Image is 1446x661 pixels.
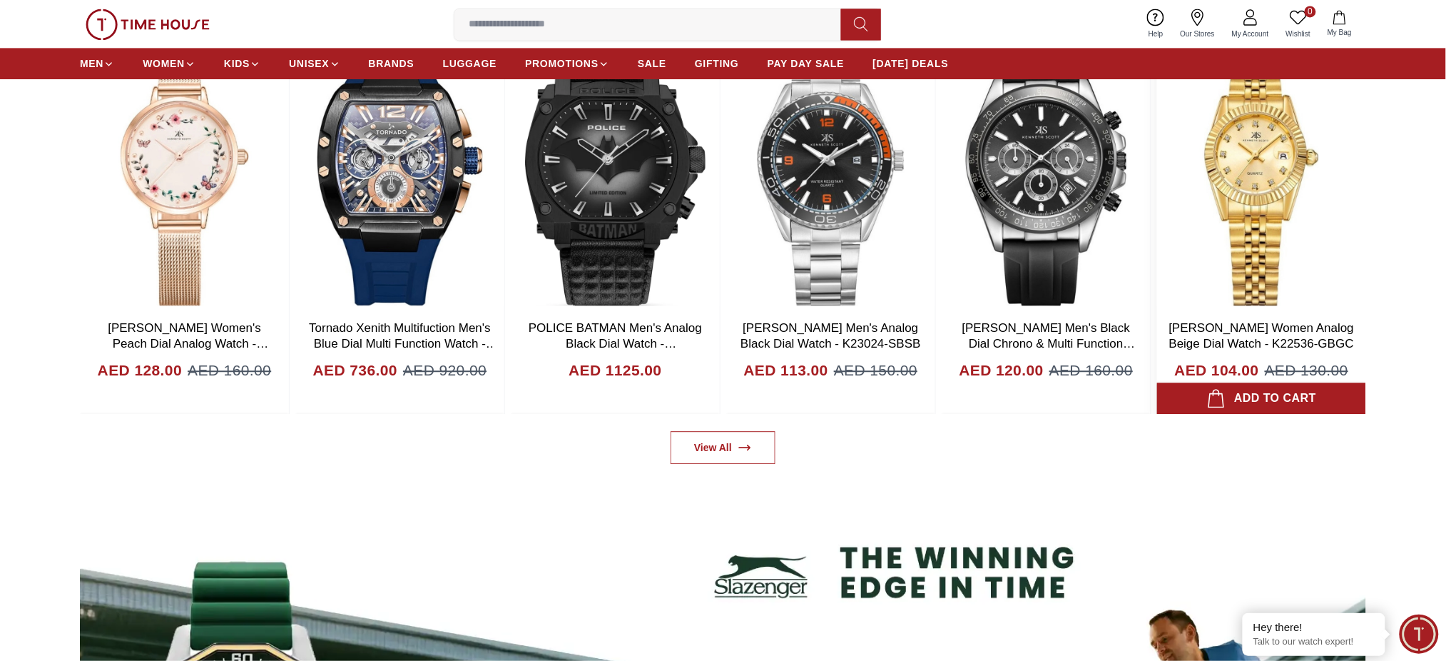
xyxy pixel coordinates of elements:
[638,51,666,76] a: SALE
[289,51,340,76] a: UNISEX
[740,321,921,350] a: [PERSON_NAME] Men's Analog Black Dial Watch - K23024-SBSB
[726,28,935,313] img: Kenneth Scott Men's Analog Black Dial Watch - K23024-SBSB
[1322,27,1358,38] span: My Bag
[768,51,845,76] a: PAY DAY SALE
[369,51,414,76] a: BRANDS
[1305,6,1316,17] span: 0
[80,56,103,71] span: MEN
[443,56,497,71] span: LUGGAGE
[529,321,702,366] a: POLICE BATMAN Men's Analog Black Dial Watch - PEWGD0022601
[224,56,250,71] span: KIDS
[1400,615,1439,654] div: Chat Widget
[569,359,661,382] h4: AED 1125.00
[1157,28,1366,313] img: Kenneth Scott Women Analog Beige Dial Watch - K22536-GBGC
[98,359,182,382] h4: AED 128.00
[525,51,609,76] a: PROMOTIONS
[1172,6,1223,42] a: Our Stores
[1253,636,1375,648] p: Talk to our watch expert!
[1049,359,1133,382] span: AED 160.00
[1253,620,1375,635] div: Hey there!
[873,51,949,76] a: [DATE] DEALS
[1207,388,1317,408] div: Add to cart
[1140,6,1172,42] a: Help
[313,359,397,382] h4: AED 736.00
[1280,29,1316,39] span: Wishlist
[224,51,260,76] a: KIDS
[80,28,289,313] img: Kenneth Scott Women's Peach Dial Analog Watch - K23512-RMKF
[1319,7,1360,41] button: My Bag
[744,359,828,382] h4: AED 113.00
[1278,6,1319,42] a: 0Wishlist
[1226,29,1275,39] span: My Account
[768,56,845,71] span: PAY DAY SALE
[1143,29,1169,39] span: Help
[942,28,1151,313] img: Kenneth Scott Men's Black Dial Chrono & Multi Function Watch - K23149-SSBB
[511,28,720,313] img: POLICE BATMAN Men's Analog Black Dial Watch - PEWGD0022601
[638,56,666,71] span: SALE
[369,56,414,71] span: BRANDS
[403,359,487,382] span: AED 920.00
[1157,383,1366,414] button: Add to cart
[289,56,329,71] span: UNISEX
[108,321,268,366] a: [PERSON_NAME] Women's Peach Dial Analog Watch - K23512-RMKF
[962,321,1136,366] a: [PERSON_NAME] Men's Black Dial Chrono & Multi Function Watch - K23149-SSBB
[525,56,599,71] span: PROMOTIONS
[143,56,185,71] span: WOMEN
[80,51,114,76] a: MEN
[443,51,497,76] a: LUGGAGE
[1175,359,1259,382] h4: AED 104.00
[143,51,195,76] a: WOMEN
[1169,321,1355,350] a: [PERSON_NAME] Women Analog Beige Dial Watch - K22536-GBGC
[86,9,210,40] img: ...
[1265,359,1348,382] span: AED 130.00
[695,56,739,71] span: GIFTING
[959,359,1044,382] h4: AED 120.00
[188,359,271,382] span: AED 160.00
[1175,29,1221,39] span: Our Stores
[834,359,917,382] span: AED 150.00
[671,431,775,464] a: View All
[695,51,739,76] a: GIFTING
[873,56,949,71] span: [DATE] DEALS
[295,28,504,313] img: Tornado Xenith Multifuction Men's Blue Dial Multi Function Watch - T23105-BSNNK
[309,321,498,366] a: Tornado Xenith Multifuction Men's Blue Dial Multi Function Watch - T23105-BSNNK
